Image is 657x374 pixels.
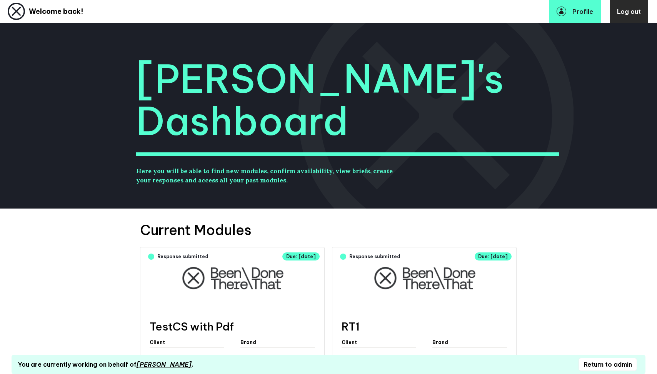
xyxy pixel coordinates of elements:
em: [PERSON_NAME] [137,361,192,368]
div: Client [150,339,224,347]
div: Brand [240,339,315,347]
h4: Current Modules [136,221,521,247]
p: adcock ingram [150,354,224,362]
span: Response submitted [145,252,212,260]
div: Client [342,339,416,347]
h3: RT1 [342,320,507,333]
span: Response submitted [337,252,404,260]
p: 3Mobile [240,354,315,362]
span: due: 10/10/2025 [475,252,512,260]
div: [PERSON_NAME]'s Dashboard [136,58,521,156]
div: Here you will be able to find new modules, confirm availability, view briefs, create your respons... [136,166,398,185]
p: 23andme [432,354,507,362]
span: Log out [617,8,641,15]
h3: TestCS with Pdf [150,320,315,333]
span: due: 29/10/2025 [282,252,319,260]
p: 1000heads [342,354,416,362]
div: Brand [432,339,507,347]
div: You are currently working on behalf of . [18,361,193,368]
span: Profile [572,8,593,15]
button: Return to admin [579,358,637,371]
